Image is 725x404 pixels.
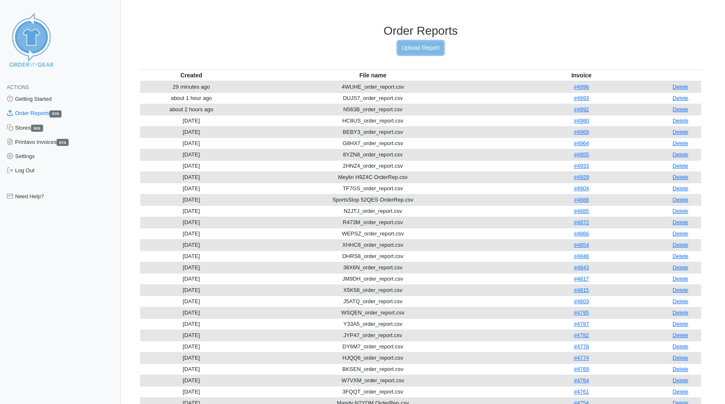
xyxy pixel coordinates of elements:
[574,174,589,180] a: #4929
[140,69,243,81] th: Created
[673,151,689,158] a: Delete
[574,84,589,90] a: #4996
[242,138,503,149] td: G8HX7_order_report.csv
[574,197,589,203] a: #4888
[673,287,689,293] a: Delete
[673,309,689,316] a: Delete
[673,84,689,90] a: Delete
[673,140,689,146] a: Delete
[140,273,243,284] td: [DATE]
[242,160,503,171] td: 2HNZ4_order_report.csv
[673,129,689,135] a: Delete
[242,330,503,341] td: JYP47_order_report.csv
[574,264,589,271] a: #4843
[574,389,589,395] a: #4761
[673,377,689,384] a: Delete
[574,355,589,361] a: #4774
[242,307,503,318] td: WSQEN_order_report.csv
[57,139,69,146] span: 674
[242,375,503,386] td: W7VXM_order_report.csv
[673,253,689,259] a: Delete
[242,363,503,375] td: BKSEN_order_report.csv
[574,366,589,372] a: #4769
[140,138,243,149] td: [DATE]
[140,228,243,239] td: [DATE]
[574,309,589,316] a: #4795
[140,160,243,171] td: [DATE]
[140,251,243,262] td: [DATE]
[673,321,689,327] a: Delete
[140,149,243,160] td: [DATE]
[574,219,589,225] a: #4872
[140,205,243,217] td: [DATE]
[140,126,243,138] td: [DATE]
[140,262,243,273] td: [DATE]
[140,352,243,363] td: [DATE]
[574,163,589,169] a: #4933
[242,69,503,81] th: File name
[242,149,503,160] td: 8YZN8_order_report.csv
[242,341,503,352] td: DY6M7_order_report.csv
[574,298,589,304] a: #4803
[574,185,589,192] a: #4904
[242,262,503,273] td: 38X6N_order_report.csv
[140,239,243,251] td: [DATE]
[140,296,243,307] td: [DATE]
[242,228,503,239] td: WEPSZ_order_report.csv
[140,104,243,115] td: about 2 hours ago
[242,386,503,397] td: 3FQQT_order_report.csv
[242,183,503,194] td: TF7GS_order_report.csv
[673,197,689,203] a: Delete
[673,298,689,304] a: Delete
[242,194,503,205] td: SportsStop 52QES OrderRep.csv
[574,242,589,248] a: #4854
[673,219,689,225] a: Delete
[242,251,503,262] td: DHRS8_order_report.csv
[673,118,689,124] a: Delete
[673,332,689,338] a: Delete
[242,239,503,251] td: XHHC8_order_report.csv
[673,343,689,350] a: Delete
[574,230,589,237] a: #4866
[242,318,503,330] td: Y33A5_order_report.csv
[140,81,243,93] td: 29 minutes ago
[140,217,243,228] td: [DATE]
[673,230,689,237] a: Delete
[242,81,503,93] td: 4WUHE_order_report.csv
[242,296,503,307] td: J5ATQ_order_report.csv
[140,386,243,397] td: [DATE]
[574,95,589,101] a: #4993
[673,106,689,113] a: Delete
[140,183,243,194] td: [DATE]
[574,106,589,113] a: #4992
[574,129,589,135] a: #4969
[574,253,589,259] a: #4846
[673,163,689,169] a: Delete
[140,318,243,330] td: [DATE]
[574,343,589,350] a: #4778
[673,95,689,101] a: Delete
[242,92,503,104] td: DUJS7_order_report.csv
[673,366,689,372] a: Delete
[574,151,589,158] a: #4955
[140,284,243,296] td: [DATE]
[242,273,503,284] td: JM9DH_order_report.csv
[7,84,29,90] span: Actions
[673,355,689,361] a: Delete
[140,341,243,352] td: [DATE]
[673,389,689,395] a: Delete
[673,276,689,282] a: Delete
[140,375,243,386] td: [DATE]
[140,363,243,375] td: [DATE]
[574,321,589,327] a: #4787
[140,171,243,183] td: [DATE]
[49,110,62,118] span: 676
[242,171,503,183] td: Meylin H9Z4C OrderRep.csv
[574,332,589,338] a: #4782
[574,140,589,146] a: #4964
[140,92,243,104] td: about 1 hour ago
[574,208,589,214] a: #4885
[673,208,689,214] a: Delete
[140,194,243,205] td: [DATE]
[140,24,701,38] h3: Order Reports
